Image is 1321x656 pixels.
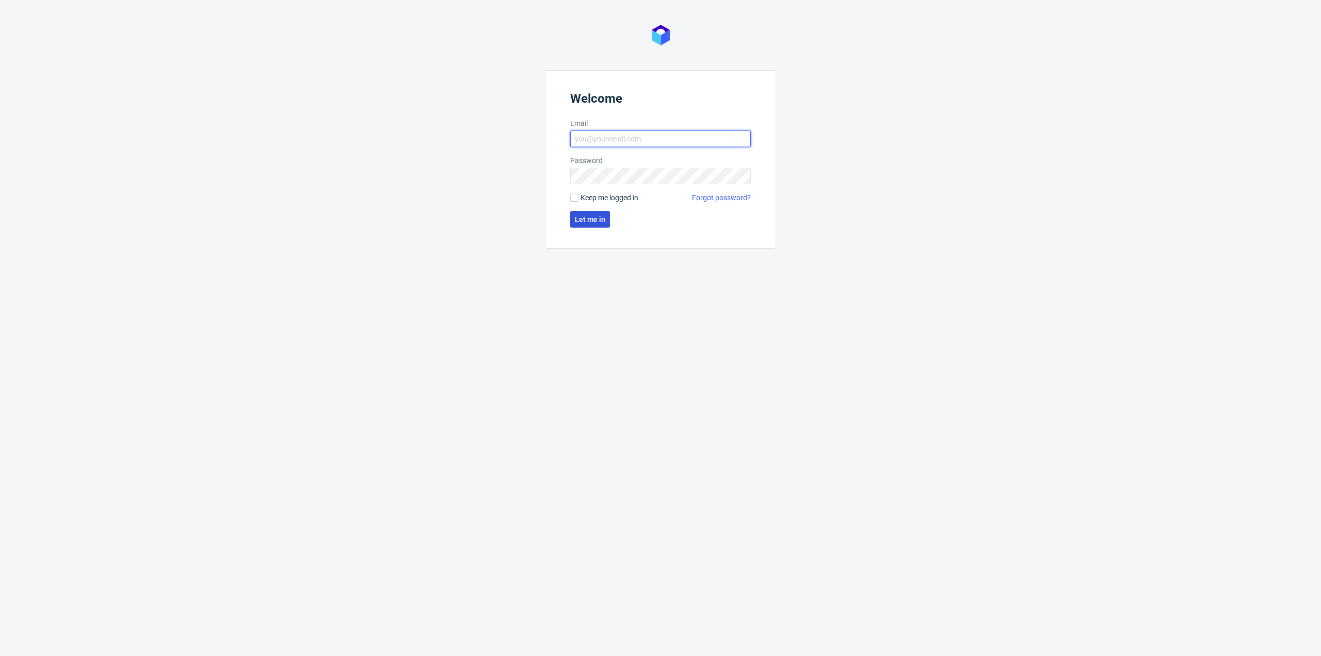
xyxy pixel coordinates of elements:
label: Email [570,118,751,129]
a: Forgot password? [692,193,751,203]
span: Let me in [575,216,605,223]
span: Keep me logged in [581,193,638,203]
input: you@youremail.com [570,131,751,147]
label: Password [570,155,751,166]
button: Let me in [570,211,610,228]
header: Welcome [570,91,751,110]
